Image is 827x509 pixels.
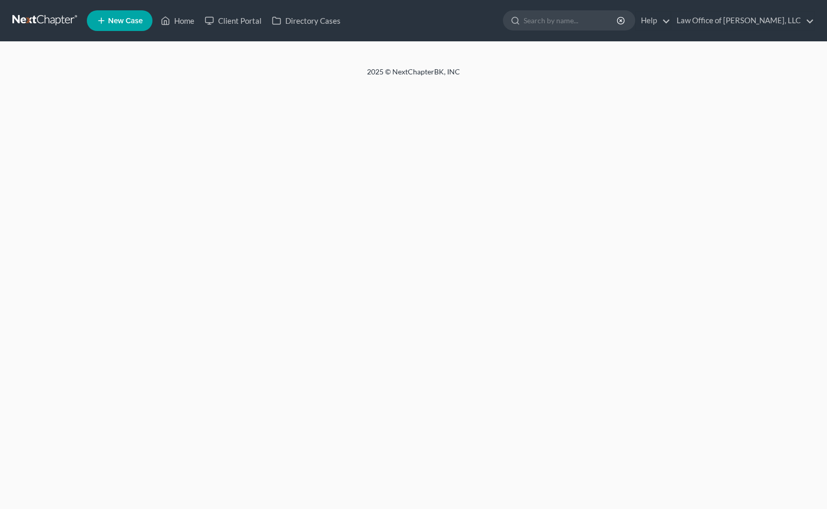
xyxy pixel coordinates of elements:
a: Help [636,11,670,30]
span: New Case [108,17,143,25]
a: Directory Cases [267,11,346,30]
a: Home [156,11,200,30]
a: Law Office of [PERSON_NAME], LLC [671,11,814,30]
a: Client Portal [200,11,267,30]
input: Search by name... [524,11,618,30]
div: 2025 © NextChapterBK, INC [119,67,708,85]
